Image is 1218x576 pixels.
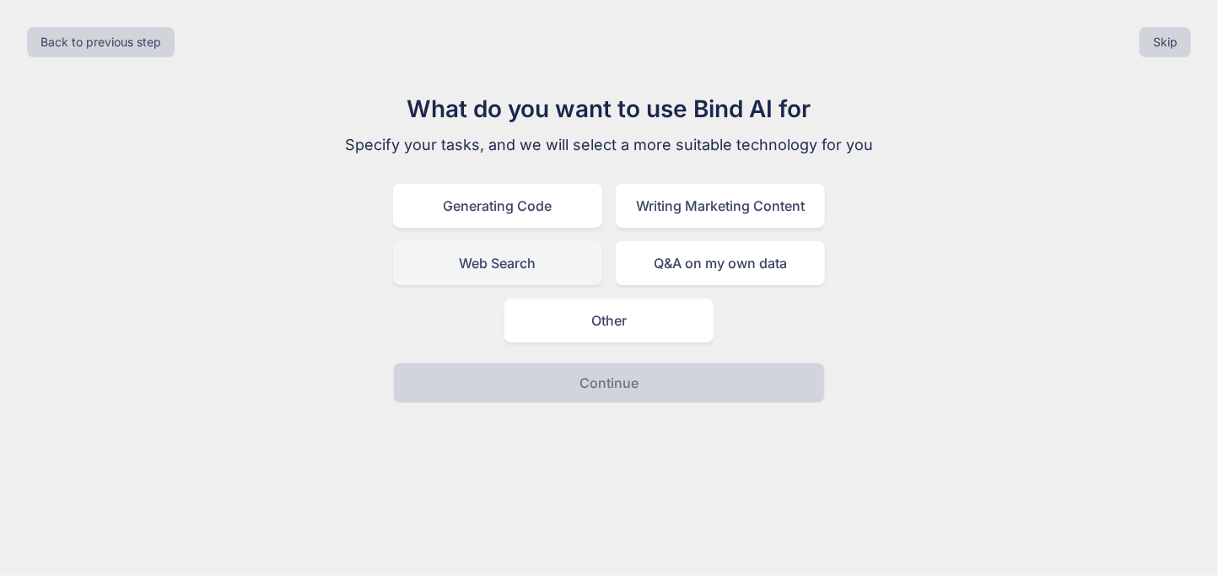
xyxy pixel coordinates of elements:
button: Skip [1140,27,1191,57]
div: Other [504,299,714,342]
button: Continue [393,363,825,403]
div: Q&A on my own data [616,241,825,285]
h1: What do you want to use Bind AI for [326,91,892,127]
div: Generating Code [393,184,602,228]
div: Web Search [393,241,602,285]
button: Back to previous step [27,27,175,57]
p: Specify your tasks, and we will select a more suitable technology for you [326,133,892,157]
div: Writing Marketing Content [616,184,825,228]
p: Continue [579,373,639,393]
